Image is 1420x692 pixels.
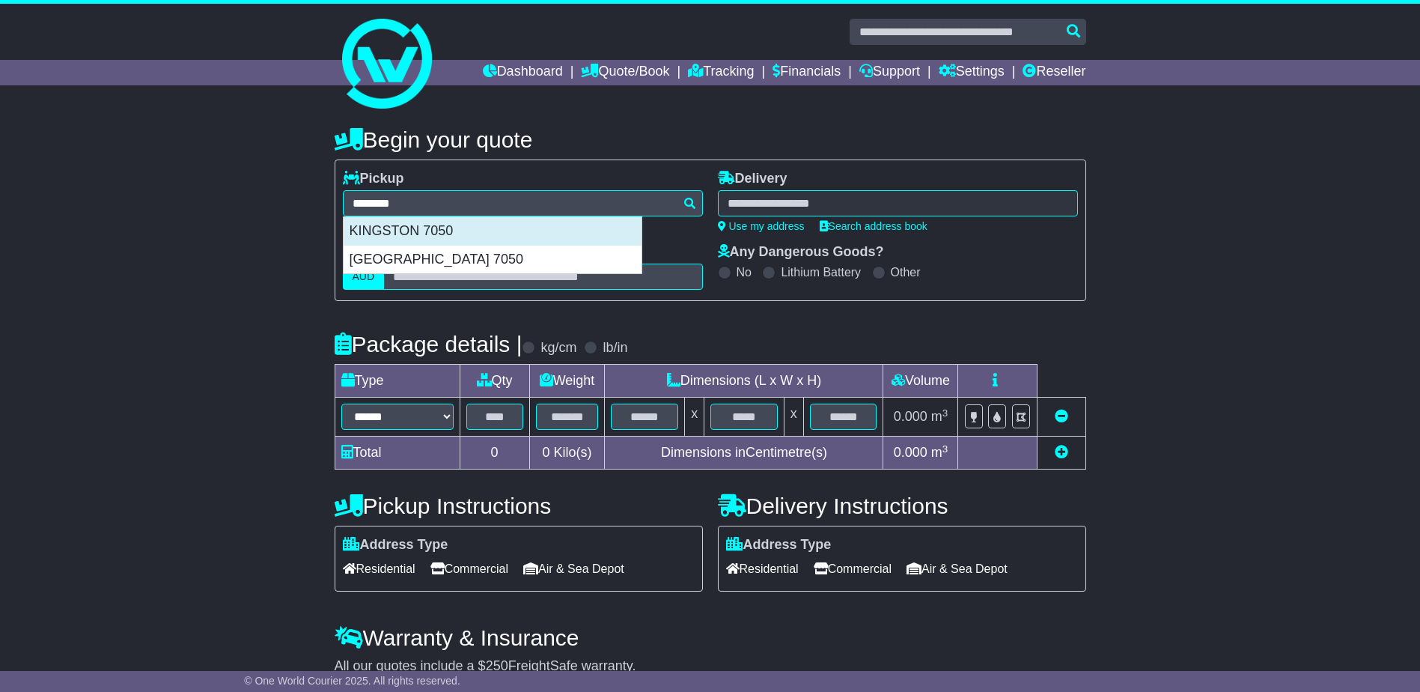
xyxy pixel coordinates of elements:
[737,265,752,279] label: No
[942,407,948,419] sup: 3
[343,557,415,580] span: Residential
[726,537,832,553] label: Address Type
[605,437,883,470] td: Dimensions in Centimetre(s)
[906,557,1008,580] span: Air & Sea Depot
[430,557,508,580] span: Commercial
[894,445,927,460] span: 0.000
[859,60,920,85] a: Support
[343,264,385,290] label: AUD
[542,445,549,460] span: 0
[343,190,703,216] typeahead: Please provide city
[781,265,861,279] label: Lithium Battery
[529,365,605,398] td: Weight
[814,557,892,580] span: Commercial
[343,537,448,553] label: Address Type
[335,625,1086,650] h4: Warranty & Insurance
[540,340,576,356] label: kg/cm
[335,332,522,356] h4: Package details |
[894,409,927,424] span: 0.000
[603,340,627,356] label: lb/in
[939,60,1005,85] a: Settings
[344,246,642,274] div: [GEOGRAPHIC_DATA] 7050
[335,127,1086,152] h4: Begin your quote
[685,398,704,437] td: x
[343,171,404,187] label: Pickup
[718,171,787,187] label: Delivery
[529,437,605,470] td: Kilo(s)
[344,217,642,246] div: KINGSTON 7050
[718,494,1086,518] h4: Delivery Instructions
[335,658,1086,675] div: All our quotes include a $ FreightSafe warranty.
[718,220,805,232] a: Use my address
[688,60,754,85] a: Tracking
[784,398,803,437] td: x
[726,557,799,580] span: Residential
[718,244,884,261] label: Any Dangerous Goods?
[883,365,958,398] td: Volume
[931,409,948,424] span: m
[486,658,508,673] span: 250
[335,365,460,398] td: Type
[523,557,624,580] span: Air & Sea Depot
[891,265,921,279] label: Other
[335,437,460,470] td: Total
[931,445,948,460] span: m
[1023,60,1085,85] a: Reseller
[820,220,927,232] a: Search address book
[581,60,669,85] a: Quote/Book
[1055,445,1068,460] a: Add new item
[773,60,841,85] a: Financials
[1055,409,1068,424] a: Remove this item
[244,675,460,687] span: © One World Courier 2025. All rights reserved.
[605,365,883,398] td: Dimensions (L x W x H)
[942,443,948,455] sup: 3
[460,437,529,470] td: 0
[335,494,703,518] h4: Pickup Instructions
[483,60,563,85] a: Dashboard
[460,365,529,398] td: Qty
